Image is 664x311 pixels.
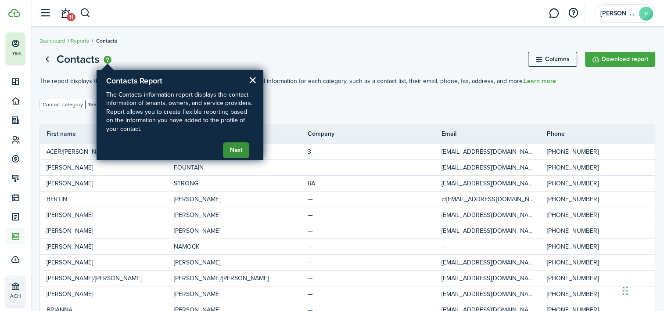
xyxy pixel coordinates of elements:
[174,163,204,172] span: FOUNTAIN
[547,274,599,283] a: [PHONE_NUMBER]
[223,142,249,158] button: Next
[441,274,538,283] a: [EMAIL_ADDRESS][DOMAIN_NAME]
[620,269,664,311] iframe: Chat Widget
[441,226,538,235] a: [EMAIL_ADDRESS][DOMAIN_NAME]
[85,101,104,108] filter-tag-value: Tenant
[308,272,441,284] td: —
[71,37,89,45] a: Reports
[47,210,93,220] span: BILLY
[174,179,198,188] span: STRONG
[174,289,220,299] span: DITTMER
[39,37,65,45] a: Dashboard
[39,52,54,67] a: Go back
[441,163,538,172] a: [EMAIL_ADDRESS][DOMAIN_NAME]
[441,129,547,138] th: Email
[80,6,91,21] button: Search
[10,292,62,300] p: ACH
[308,209,441,221] td: —
[528,52,577,67] button: Columns
[47,289,93,299] span: BRIAN
[547,129,613,138] th: Phone
[67,13,75,21] span: 11
[57,2,74,25] a: Notifications
[441,289,538,299] a: [EMAIL_ADDRESS][DOMAIN_NAME]
[248,73,257,87] button: Close
[37,5,54,22] button: Open sidebar
[174,258,220,267] span: SPIRES
[547,289,599,299] a: [PHONE_NUMBER]
[47,147,110,156] span: ACER/MISTY
[308,162,441,174] td: —
[547,195,599,204] a: [PHONE_NUMBER]
[308,147,311,156] span: 3
[547,163,599,172] a: [PHONE_NUMBER]
[585,52,655,67] button: Download report
[441,258,538,267] a: [EMAIL_ADDRESS][DOMAIN_NAME]
[106,90,254,134] p: The Contacts information report displays the contact information of tenants, owners, and service ...
[308,257,441,268] td: —
[524,78,556,85] a: Learn more
[308,193,441,205] td: —
[174,210,220,220] span: BLACKWELL
[308,179,315,188] span: 6A
[106,76,254,86] h2: Contacts Report
[600,11,635,17] span: RICK
[39,76,655,86] p: The report displays the contact information of tenants and service pros with detailed information...
[547,210,599,220] a: [PHONE_NUMBER]
[47,242,93,251] span: BRAD
[547,258,599,267] a: [PHONE_NUMBER]
[47,226,93,235] span: BOULEY
[547,226,599,235] a: [PHONE_NUMBER]
[174,242,199,251] span: NAMOCK
[546,2,562,25] a: Messaging
[547,179,599,188] a: [PHONE_NUMBER]
[441,147,538,156] a: [EMAIL_ADDRESS][DOMAIN_NAME]
[174,195,220,204] span: WENDY
[96,37,117,45] span: Contacts
[623,278,628,304] div: Drag
[47,274,141,283] span: BRANDON/WHITNEY
[308,225,441,237] td: —
[40,129,174,138] th: First name
[47,163,93,172] span: ANN
[174,274,269,283] span: FARWELL/EDWARDS
[639,7,653,21] avatar-text: R
[57,51,100,68] h1: Contacts
[39,99,116,110] filter-tag: Open filter
[43,101,83,108] filter-tag-label: Contact category
[566,6,581,21] button: Open resource center
[547,147,599,156] a: [PHONE_NUMBER]
[441,210,538,220] a: [EMAIL_ADDRESS][DOMAIN_NAME]
[441,195,543,204] a: c/[EMAIL_ADDRESS][DOMAIN_NAME]
[441,179,538,188] a: [EMAIL_ADDRESS][DOMAIN_NAME]
[47,195,67,204] span: BERTIN
[308,241,441,253] td: —
[47,258,93,267] span: BRANDON
[547,242,599,251] a: [PHONE_NUMBER]
[11,50,22,58] p: 75%
[6,33,79,64] button: Toggle steps
[308,129,441,138] th: Company
[47,179,93,188] span: BARBARA
[174,226,220,235] span: STACEY
[8,9,20,17] img: TenantCloud
[308,288,441,300] td: —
